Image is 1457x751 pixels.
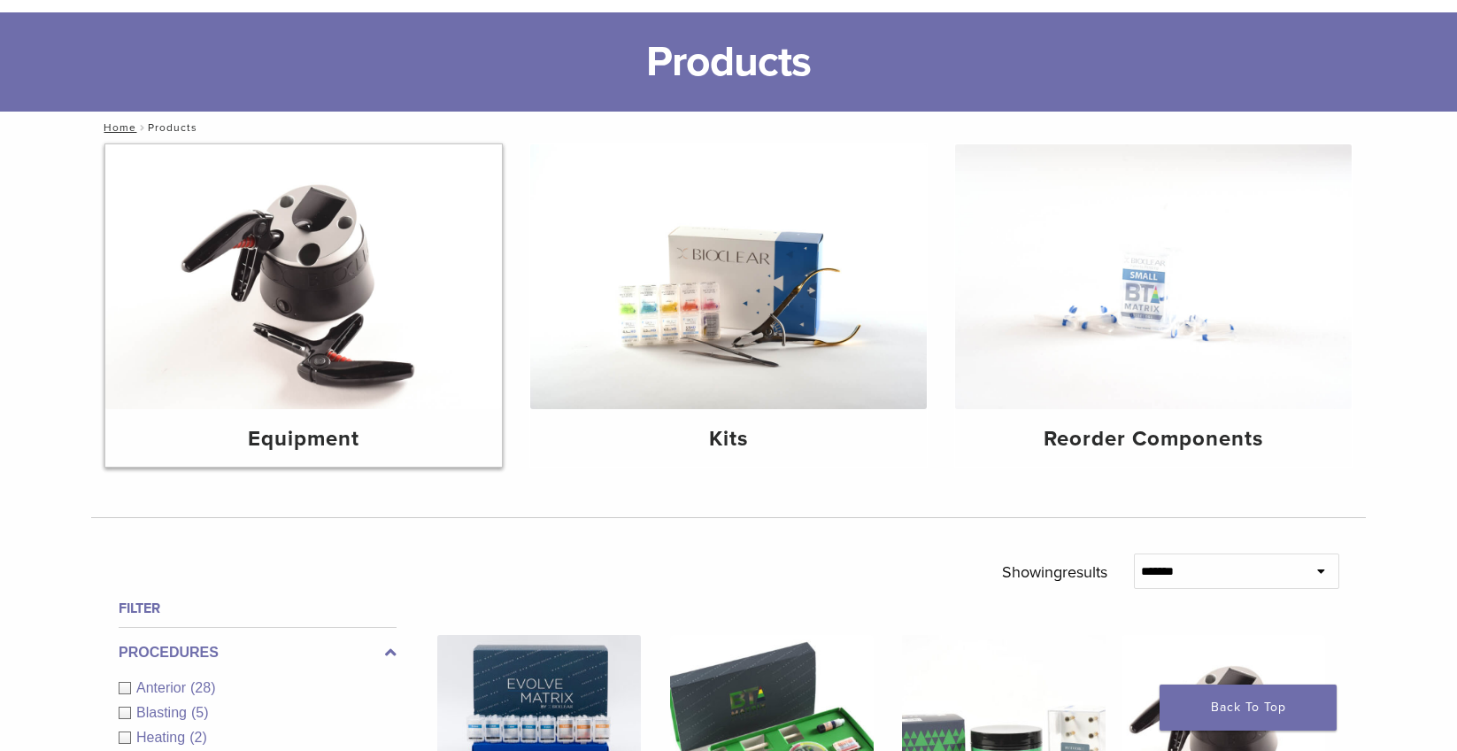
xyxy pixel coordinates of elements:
[136,705,191,720] span: Blasting
[119,598,397,619] h4: Filter
[1002,554,1107,591] p: Showing results
[544,423,913,455] h4: Kits
[119,642,397,663] label: Procedures
[530,144,927,467] a: Kits
[955,144,1352,409] img: Reorder Components
[189,730,207,745] span: (2)
[191,705,209,720] span: (5)
[105,144,502,467] a: Equipment
[955,144,1352,467] a: Reorder Components
[969,423,1338,455] h4: Reorder Components
[1160,685,1337,731] a: Back To Top
[91,112,1366,143] nav: Products
[105,144,502,409] img: Equipment
[98,121,136,134] a: Home
[136,730,189,745] span: Heating
[190,680,215,695] span: (28)
[136,123,148,132] span: /
[136,680,190,695] span: Anterior
[530,144,927,409] img: Kits
[119,423,488,455] h4: Equipment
